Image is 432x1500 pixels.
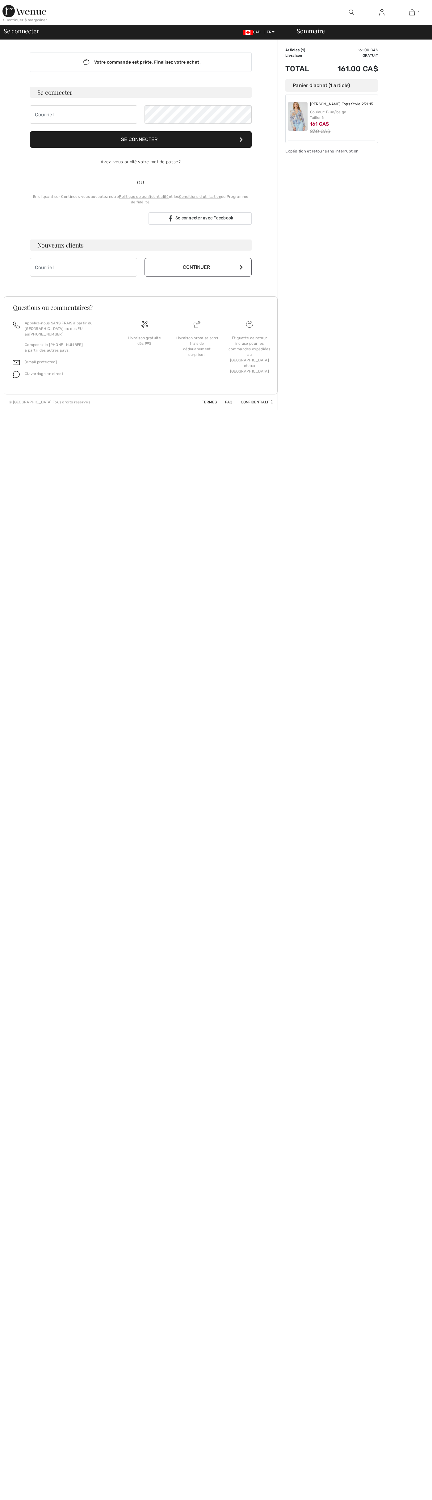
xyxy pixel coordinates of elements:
span: Clavardage en direct [25,372,63,376]
a: 1 [397,9,427,16]
a: [PHONE_NUMBER] [29,332,63,336]
a: Avez-vous oublié votre mot de passe? [101,159,181,165]
img: Livraison gratuite dès 99$ [246,321,253,328]
span: Se connecter [4,28,39,34]
span: 1 [302,48,304,52]
a: [email protected] [25,360,57,364]
td: 161.00 CA$ [320,47,378,53]
button: Continuer [145,258,252,277]
div: Sommaire [289,28,428,34]
td: Gratuit [320,53,378,58]
img: call [13,322,20,328]
a: Confidentialité [233,400,273,404]
button: Se connecter [30,131,252,148]
div: Couleur: Blue/beige Taille: 6 [310,109,375,120]
div: Votre commande est prête. Finalisez votre achat ! [30,52,252,72]
p: Appelez-nous SANS FRAIS à partir du [GEOGRAPHIC_DATA] ou des EU au [25,320,111,337]
input: Courriel [30,258,137,277]
input: Courriel [30,105,137,124]
div: Livraison promise sans frais de dédouanement surprise ! [176,335,218,357]
a: Se connecter avec Facebook [149,212,252,225]
a: Politique de confidentialité [119,194,169,199]
div: En cliquant sur Continuer, vous acceptez notre et les du Programme de fidélité. [30,194,252,205]
div: Livraison gratuite dès 99$ [123,335,166,346]
div: < Continuer à magasiner [2,17,47,23]
iframe: Sign in with Google Button [27,212,147,225]
span: 161 CA$ [310,121,329,127]
span: CAD [243,30,263,34]
span: OU [134,179,147,186]
s: 230 CA$ [310,128,331,134]
td: 161.00 CA$ [320,58,378,79]
img: recherche [349,9,354,16]
h3: Questions ou commentaires? [13,304,268,310]
img: email [13,359,20,366]
span: Se connecter avec Facebook [175,215,233,220]
span: 1 [418,10,419,15]
a: FAQ [218,400,232,404]
p: Composez le [PHONE_NUMBER] à partir des autres pays. [25,342,111,353]
td: Livraison [285,53,320,58]
img: Canadian Dollar [243,30,253,35]
a: Se connecter [374,9,389,16]
img: Frank Lyman Tops Style 251115 [288,102,308,131]
a: Termes [195,400,217,404]
img: Mon panier [409,9,415,16]
img: chat [13,371,20,378]
td: Total [285,58,320,79]
img: 1ère Avenue [2,5,46,17]
h3: Nouveaux clients [30,240,252,251]
img: Livraison promise sans frais de dédouanement surprise&nbsp;! [194,321,200,328]
div: Étiquette de retour incluse pour les commandes expédiées au [GEOGRAPHIC_DATA] et aux [GEOGRAPHIC_... [228,335,271,374]
div: Expédition et retour sans interruption [285,148,378,154]
a: [PERSON_NAME] Tops Style 251115 [310,102,373,107]
h3: Se connecter [30,87,252,98]
div: © [GEOGRAPHIC_DATA] Tous droits reservés [9,399,90,405]
td: Articles ( ) [285,47,320,53]
span: FR [267,30,275,34]
a: Conditions d'utilisation [179,194,221,199]
div: Panier d'achat (1 article) [285,79,378,92]
img: Mes infos [379,9,384,16]
img: Livraison gratuite dès 99$ [141,321,148,328]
